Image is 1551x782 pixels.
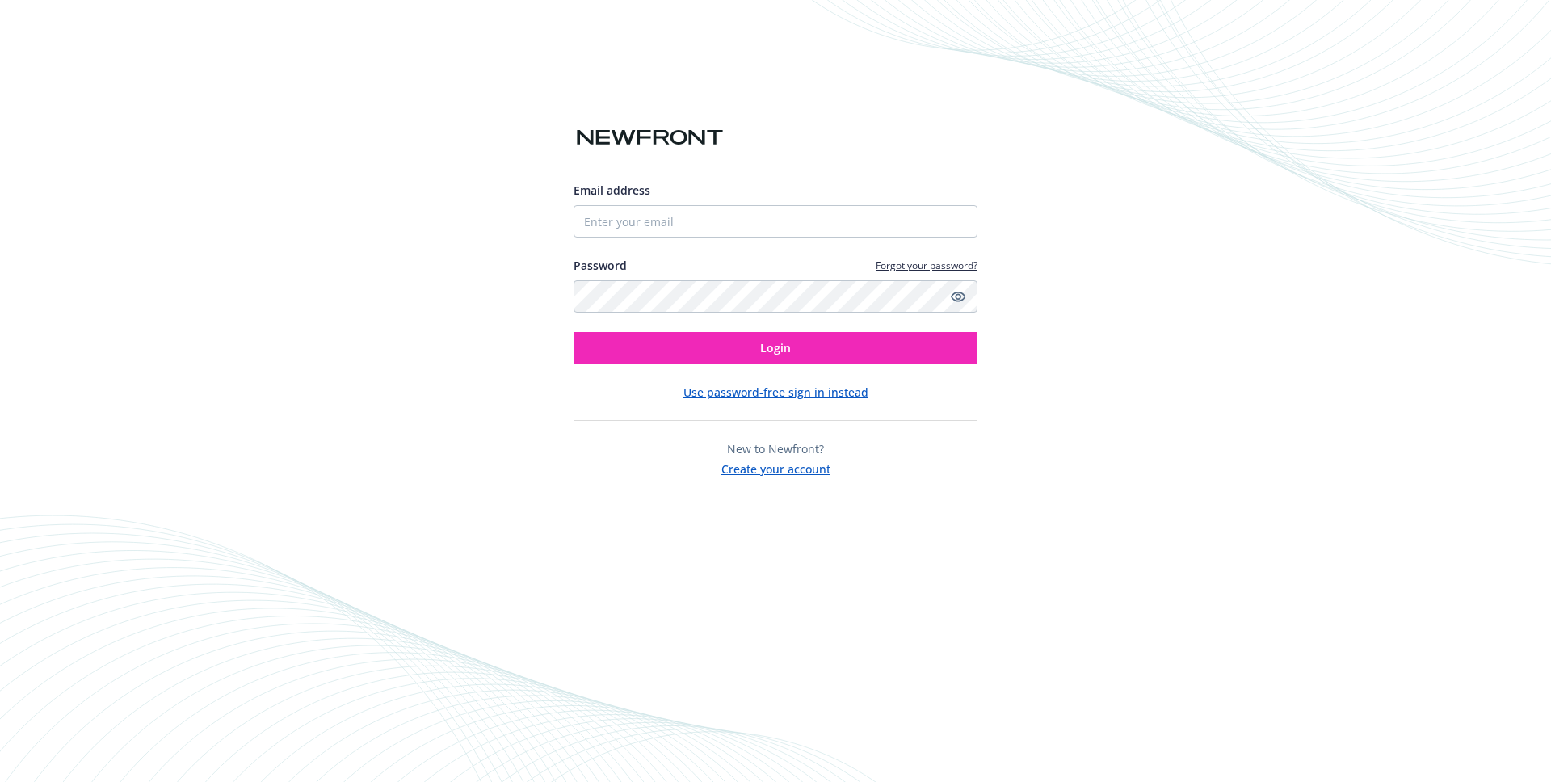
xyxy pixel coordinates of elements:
[574,183,650,198] span: Email address
[948,287,968,306] a: Show password
[574,280,977,313] input: Enter your password
[683,384,868,401] button: Use password-free sign in instead
[721,457,830,477] button: Create your account
[760,340,791,355] span: Login
[574,205,977,238] input: Enter your email
[574,332,977,364] button: Login
[574,124,726,152] img: Newfront logo
[574,257,627,274] label: Password
[876,259,977,272] a: Forgot your password?
[727,441,824,456] span: New to Newfront?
